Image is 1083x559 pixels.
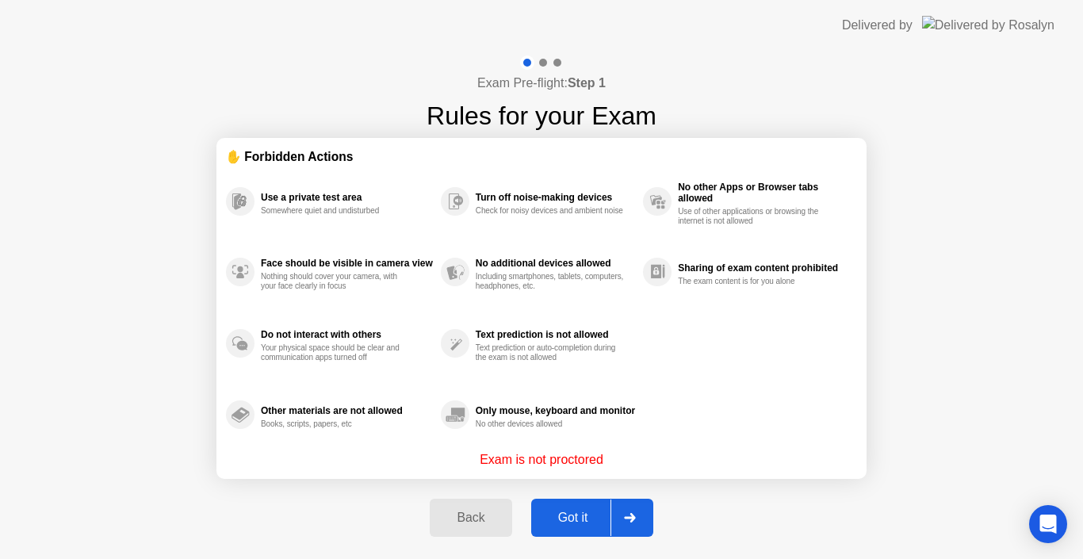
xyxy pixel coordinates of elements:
[568,76,606,90] b: Step 1
[261,405,433,416] div: Other materials are not allowed
[476,192,635,203] div: Turn off noise-making devices
[430,499,511,537] button: Back
[261,206,411,216] div: Somewhere quiet and undisturbed
[476,329,635,340] div: Text prediction is not allowed
[842,16,913,35] div: Delivered by
[476,405,635,416] div: Only mouse, keyboard and monitor
[261,343,411,362] div: Your physical space should be clear and communication apps turned off
[531,499,653,537] button: Got it
[261,258,433,269] div: Face should be visible in camera view
[1029,505,1067,543] div: Open Intercom Messenger
[261,419,411,429] div: Books, scripts, papers, etc
[476,343,626,362] div: Text prediction or auto-completion during the exam is not allowed
[476,272,626,291] div: Including smartphones, tablets, computers, headphones, etc.
[678,182,849,204] div: No other Apps or Browser tabs allowed
[476,258,635,269] div: No additional devices allowed
[476,206,626,216] div: Check for noisy devices and ambient noise
[922,16,1054,34] img: Delivered by Rosalyn
[480,450,603,469] p: Exam is not proctored
[476,419,626,429] div: No other devices allowed
[536,511,610,525] div: Got it
[261,329,433,340] div: Do not interact with others
[678,207,828,226] div: Use of other applications or browsing the internet is not allowed
[427,97,656,135] h1: Rules for your Exam
[678,277,828,286] div: The exam content is for you alone
[477,74,606,93] h4: Exam Pre-flight:
[226,147,857,166] div: ✋ Forbidden Actions
[261,272,411,291] div: Nothing should cover your camera, with your face clearly in focus
[434,511,507,525] div: Back
[678,262,849,274] div: Sharing of exam content prohibited
[261,192,433,203] div: Use a private test area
